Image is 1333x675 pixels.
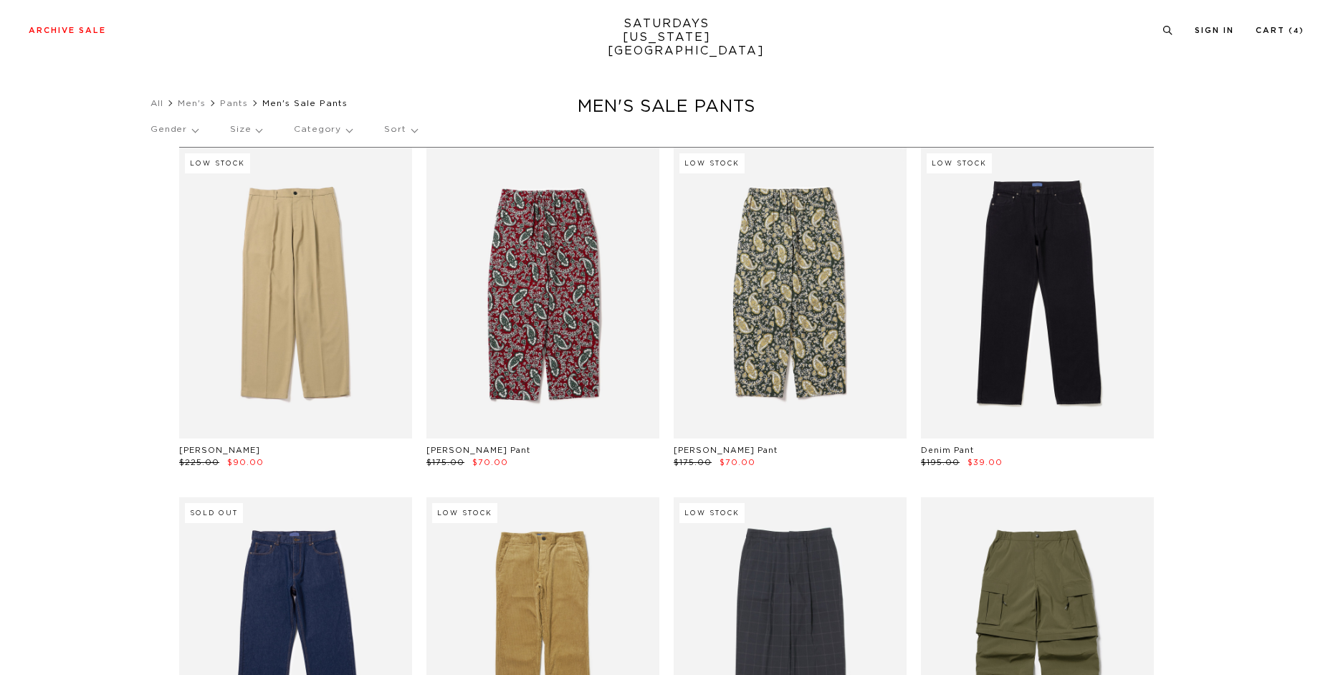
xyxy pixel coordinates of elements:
a: Pants [220,99,248,107]
a: [PERSON_NAME] Pant [426,446,530,454]
a: Sign In [1195,27,1234,34]
a: [PERSON_NAME] Pant [674,446,778,454]
a: All [150,99,163,107]
span: $175.00 [674,459,712,466]
a: Men's [178,99,206,107]
span: $70.00 [720,459,755,466]
div: Low Stock [927,153,992,173]
small: 4 [1294,28,1299,34]
div: Low Stock [185,153,250,173]
div: Low Stock [432,503,497,523]
a: Archive Sale [29,27,106,34]
span: Men's Sale Pants [262,99,348,107]
a: Denim Pant [921,446,974,454]
p: Gender [150,113,198,146]
p: Size [230,113,262,146]
a: SATURDAYS[US_STATE][GEOGRAPHIC_DATA] [608,17,726,58]
a: Cart (4) [1256,27,1304,34]
a: [PERSON_NAME] [179,446,260,454]
span: $175.00 [426,459,464,466]
p: Category [294,113,352,146]
p: Sort [384,113,416,146]
div: Low Stock [679,153,745,173]
div: Low Stock [679,503,745,523]
div: Sold Out [185,503,243,523]
span: $70.00 [472,459,508,466]
span: $39.00 [967,459,1003,466]
span: $195.00 [921,459,960,466]
span: $90.00 [227,459,264,466]
span: $225.00 [179,459,219,466]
